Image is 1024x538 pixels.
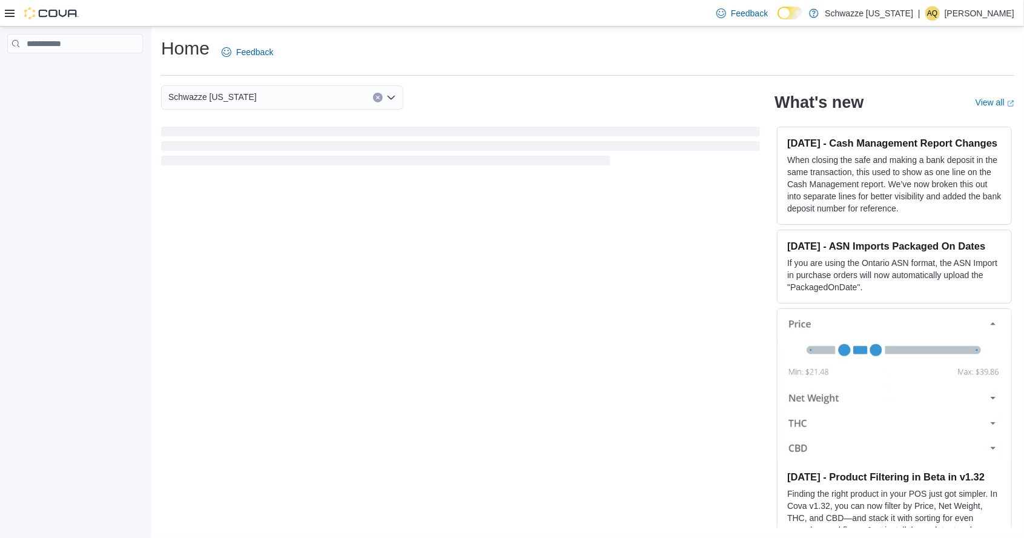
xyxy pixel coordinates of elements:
[712,1,773,25] a: Feedback
[778,7,803,19] input: Dark Mode
[24,7,79,19] img: Cova
[161,36,210,61] h1: Home
[787,154,1002,214] p: When closing the safe and making a bank deposit in the same transaction, this used to show as one...
[918,6,920,21] p: |
[787,240,1002,252] h3: [DATE] - ASN Imports Packaged On Dates
[787,137,1002,149] h3: [DATE] - Cash Management Report Changes
[168,90,257,104] span: Schwazze [US_STATE]
[825,6,913,21] p: Schwazze [US_STATE]
[787,257,1002,293] p: If you are using the Ontario ASN format, the ASN Import in purchase orders will now automatically...
[1007,100,1014,107] svg: External link
[976,98,1014,107] a: View allExternal link
[7,56,143,85] nav: Complex example
[787,471,1002,483] h3: [DATE] - Product Filtering in Beta in v1.32
[386,93,396,102] button: Open list of options
[161,129,760,168] span: Loading
[775,93,864,112] h2: What's new
[236,46,273,58] span: Feedback
[373,93,383,102] button: Clear input
[925,6,940,21] div: Anastasia Queen
[217,40,278,64] a: Feedback
[945,6,1014,21] p: [PERSON_NAME]
[731,7,768,19] span: Feedback
[927,6,937,21] span: AQ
